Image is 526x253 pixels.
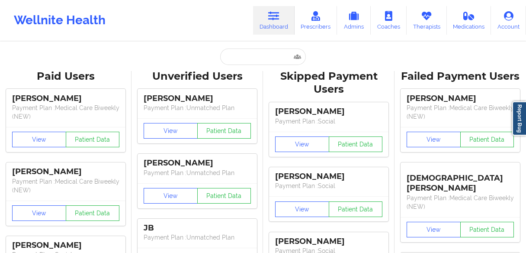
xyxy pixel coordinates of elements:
[460,222,514,237] button: Patient Data
[12,94,119,104] div: [PERSON_NAME]
[12,167,119,177] div: [PERSON_NAME]
[329,136,383,152] button: Patient Data
[275,172,382,182] div: [PERSON_NAME]
[447,6,491,35] a: Medications
[407,104,514,121] p: Payment Plan : Medical Care Biweekly (NEW)
[12,104,119,121] p: Payment Plan : Medical Care Biweekly (NEW)
[144,233,251,242] p: Payment Plan : Unmatched Plan
[253,6,295,35] a: Dashboard
[197,188,251,204] button: Patient Data
[295,6,337,35] a: Prescribers
[12,205,66,221] button: View
[144,94,251,104] div: [PERSON_NAME]
[6,70,125,83] div: Paid Users
[275,136,329,152] button: View
[407,6,447,35] a: Therapists
[371,6,407,35] a: Coaches
[275,182,382,190] p: Payment Plan : Social
[66,132,120,147] button: Patient Data
[144,123,198,139] button: View
[197,123,251,139] button: Patient Data
[275,117,382,126] p: Payment Plan : Social
[329,201,383,217] button: Patient Data
[401,70,520,83] div: Failed Payment Users
[138,70,257,83] div: Unverified Users
[407,167,514,193] div: [DEMOGRAPHIC_DATA][PERSON_NAME]
[66,205,120,221] button: Patient Data
[144,104,251,112] p: Payment Plan : Unmatched Plan
[460,132,514,147] button: Patient Data
[275,201,329,217] button: View
[407,94,514,104] div: [PERSON_NAME]
[269,70,388,97] div: Skipped Payment Users
[12,177,119,195] p: Payment Plan : Medical Care Biweekly (NEW)
[12,240,119,250] div: [PERSON_NAME]
[275,107,382,117] div: [PERSON_NAME]
[337,6,371,35] a: Admins
[144,223,251,233] div: JB
[407,222,461,237] button: View
[512,101,526,136] a: Report Bug
[144,158,251,168] div: [PERSON_NAME]
[491,6,526,35] a: Account
[144,188,198,204] button: View
[12,132,66,147] button: View
[144,169,251,177] p: Payment Plan : Unmatched Plan
[407,194,514,211] p: Payment Plan : Medical Care Biweekly (NEW)
[275,237,382,247] div: [PERSON_NAME]
[407,132,461,147] button: View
